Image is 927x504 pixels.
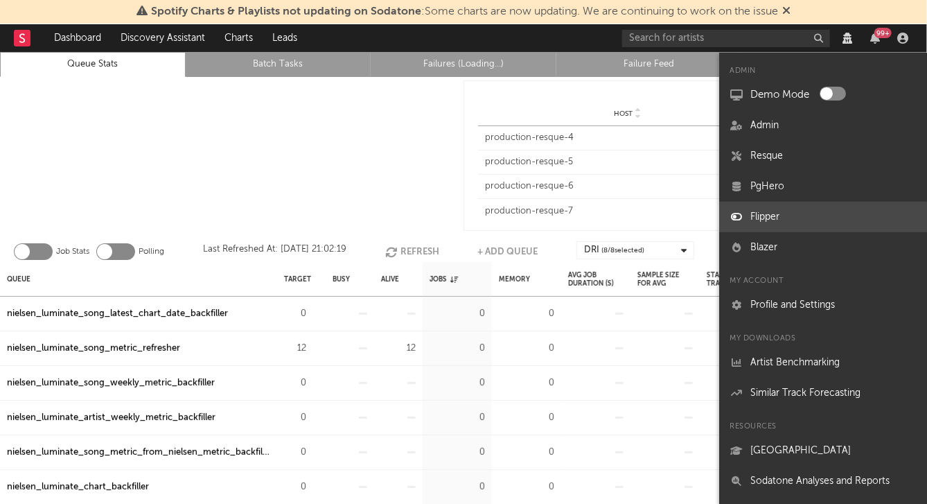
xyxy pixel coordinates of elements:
div: Resources [719,419,927,435]
div: 0 [499,375,554,392]
div: My Downloads [719,331,927,347]
a: nielsen_luminate_song_latest_chart_date_backfiller [7,306,228,322]
div: 0 [430,444,485,461]
a: nielsen_luminate_chart_backfiller [7,479,149,496]
div: 0 [284,306,306,322]
a: Similar Track Forecasting [719,378,927,408]
button: 99+ [870,33,880,44]
a: Sodatone Analyses and Reports [719,466,927,496]
a: Dashboard [44,24,111,52]
div: 0 [430,375,485,392]
label: Demo Mode [750,87,809,103]
div: 0 [430,340,485,357]
input: Search for artists [622,30,830,47]
div: Memory [499,264,530,294]
div: Status Tracking [707,264,762,294]
div: 99 + [874,28,892,38]
a: Resque [719,141,927,171]
div: 0 [430,479,485,496]
button: Refresh [385,241,439,262]
a: nielsen_luminate_song_weekly_metric_backfiller [7,375,215,392]
a: nielsen_luminate_song_metric_from_nielsen_metric_backfiller [7,444,270,461]
span: Spotify Charts & Playlists not updating on Sodatone [151,6,421,17]
div: Target [284,264,311,294]
div: 0 [284,444,306,461]
a: Charts [215,24,263,52]
label: Polling [139,243,164,260]
a: Discovery Assistant [111,24,215,52]
div: Jobs [430,264,458,294]
a: PgHero [719,171,927,202]
label: Job Stats [56,243,89,260]
span: : Some charts are now updating. We are continuing to work on the issue [151,6,778,17]
div: Alive [381,264,399,294]
span: ( 8 / 8 selected) [601,242,644,259]
a: Profile and Settings [719,290,927,320]
a: Leads [263,24,307,52]
div: production-resque-6 [485,180,770,193]
div: 12 [381,340,416,357]
a: Queue Stats [8,56,178,73]
div: 0 [499,306,554,322]
div: 0 [430,306,485,322]
div: 12 [284,340,306,357]
div: 0 [430,410,485,426]
div: 0 [499,444,554,461]
div: production-resque-7 [485,205,770,218]
span: Dismiss [782,6,791,17]
div: DRI [584,242,644,259]
a: Blazer [719,232,927,263]
div: Admin [719,63,927,80]
div: production-resque-5 [485,155,770,169]
div: Busy [333,264,350,294]
a: nielsen_luminate_song_metric_refresher [7,340,180,357]
a: Artist Benchmarking [719,347,927,378]
a: Failure Feed [564,56,734,73]
div: 0 [284,479,306,496]
div: 0 [284,410,306,426]
a: nielsen_luminate_artist_weekly_metric_backfiller [7,410,215,426]
a: Failures (Loading...) [378,56,549,73]
div: Last Refreshed At: [DATE] 21:02:19 [203,241,346,262]
div: 0 [499,340,554,357]
div: Sample Size For Avg [637,264,693,294]
a: Batch Tasks [193,56,364,73]
button: + Add Queue [477,241,538,262]
div: Queue [7,264,30,294]
div: 0 [499,479,554,496]
div: production-resque-4 [485,131,770,145]
div: My Account [719,273,927,290]
a: Flipper [719,202,927,232]
a: [GEOGRAPHIC_DATA] [719,435,927,466]
div: 0 [499,410,554,426]
div: 0 [284,375,306,392]
a: Admin [719,110,927,141]
div: Avg Job Duration (s) [568,264,624,294]
span: Host [615,110,633,118]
